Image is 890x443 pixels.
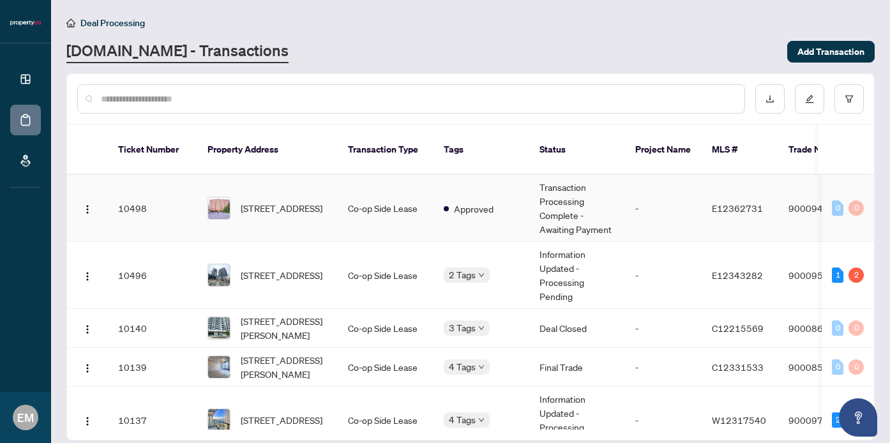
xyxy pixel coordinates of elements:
[778,125,868,175] th: Trade Number
[778,175,868,242] td: 900094
[338,125,434,175] th: Transaction Type
[625,242,702,309] td: -
[805,94,814,103] span: edit
[478,417,485,423] span: down
[449,320,476,335] span: 3 Tags
[849,359,864,375] div: 0
[66,19,75,27] span: home
[208,356,230,378] img: thumbnail-img
[529,242,625,309] td: Information Updated - Processing Pending
[766,94,774,103] span: download
[849,320,864,336] div: 0
[434,125,529,175] th: Tags
[625,348,702,387] td: -
[478,272,485,278] span: down
[839,398,877,437] button: Open asap
[712,414,766,426] span: W12317540
[702,125,778,175] th: MLS #
[755,84,785,114] button: download
[625,175,702,242] td: -
[832,359,843,375] div: 0
[787,41,875,63] button: Add Transaction
[338,348,434,387] td: Co-op Side Lease
[338,175,434,242] td: Co-op Side Lease
[241,314,328,342] span: [STREET_ADDRESS][PERSON_NAME]
[241,201,322,215] span: [STREET_ADDRESS]
[66,40,289,63] a: [DOMAIN_NAME] - Transactions
[625,125,702,175] th: Project Name
[478,364,485,370] span: down
[77,318,98,338] button: Logo
[529,175,625,242] td: Transaction Processing Complete - Awaiting Payment
[338,242,434,309] td: Co-op Side Lease
[712,202,763,214] span: E12362731
[77,357,98,377] button: Logo
[778,242,868,309] td: 900095
[82,324,93,334] img: Logo
[77,410,98,430] button: Logo
[795,84,824,114] button: edit
[529,309,625,348] td: Deal Closed
[845,94,854,103] span: filter
[832,412,843,428] div: 2
[849,200,864,216] div: 0
[77,198,98,218] button: Logo
[712,322,764,334] span: C12215569
[82,271,93,282] img: Logo
[208,264,230,286] img: thumbnail-img
[529,348,625,387] td: Final Trade
[17,409,34,426] span: EM
[849,267,864,283] div: 2
[108,348,197,387] td: 10139
[108,242,197,309] td: 10496
[834,84,864,114] button: filter
[208,317,230,339] img: thumbnail-img
[778,309,868,348] td: 900086
[108,309,197,348] td: 10140
[197,125,338,175] th: Property Address
[712,361,764,373] span: C12331533
[82,363,93,373] img: Logo
[108,125,197,175] th: Ticket Number
[108,175,197,242] td: 10498
[82,204,93,214] img: Logo
[832,200,843,216] div: 0
[797,41,864,62] span: Add Transaction
[832,320,843,336] div: 0
[449,412,476,427] span: 4 Tags
[529,125,625,175] th: Status
[241,268,322,282] span: [STREET_ADDRESS]
[82,416,93,426] img: Logo
[10,19,41,27] img: logo
[77,265,98,285] button: Logo
[625,309,702,348] td: -
[832,267,843,283] div: 1
[454,202,494,216] span: Approved
[478,325,485,331] span: down
[241,353,328,381] span: [STREET_ADDRESS][PERSON_NAME]
[778,348,868,387] td: 900085
[712,269,763,281] span: E12343282
[241,413,322,427] span: [STREET_ADDRESS]
[338,309,434,348] td: Co-op Side Lease
[449,267,476,282] span: 2 Tags
[449,359,476,374] span: 4 Tags
[208,409,230,431] img: thumbnail-img
[80,17,145,29] span: Deal Processing
[208,197,230,219] img: thumbnail-img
